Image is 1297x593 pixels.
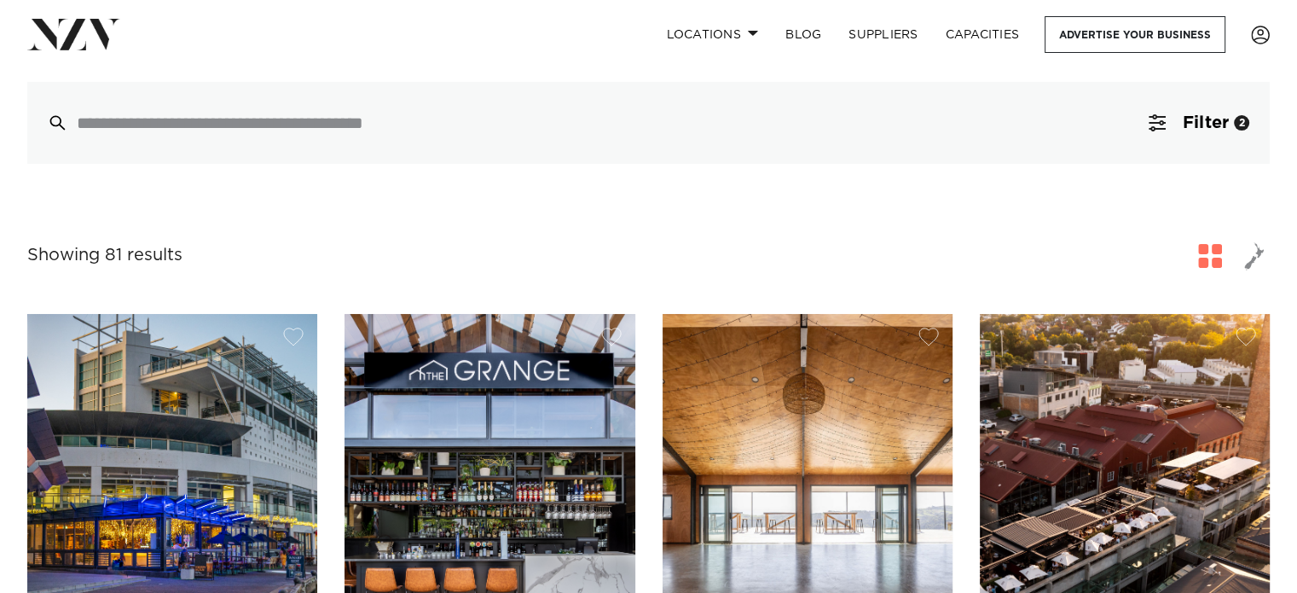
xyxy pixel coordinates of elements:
[772,16,835,53] a: BLOG
[27,19,120,49] img: nzv-logo.png
[1045,16,1225,53] a: Advertise your business
[932,16,1034,53] a: Capacities
[652,16,772,53] a: Locations
[1234,115,1249,131] div: 2
[27,242,182,269] div: Showing 81 results
[1128,82,1270,164] button: Filter2
[1183,114,1229,131] span: Filter
[835,16,931,53] a: SUPPLIERS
